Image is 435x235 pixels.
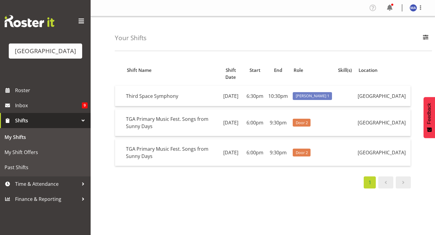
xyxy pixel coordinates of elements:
[355,139,411,166] td: [GEOGRAPHIC_DATA]
[15,179,79,188] span: Time & Attendance
[244,86,266,106] td: 6:30pm
[294,67,303,74] span: Role
[217,109,244,136] td: [DATE]
[359,67,378,74] span: Location
[266,86,290,106] td: 10:30pm
[115,34,147,41] h4: Your Shifts
[427,103,432,124] span: Feedback
[217,139,244,166] td: [DATE]
[2,145,89,160] a: My Shift Offers
[15,116,79,125] span: Shifts
[296,93,329,99] span: [PERSON_NAME] 1
[124,109,217,136] td: TGA Primary Music Fest. Songs from Sunny Days
[217,86,244,106] td: [DATE]
[266,109,290,136] td: 9:30pm
[244,139,266,166] td: 6:00pm
[127,67,152,74] span: Shift Name
[2,130,89,145] a: My Shifts
[15,47,76,56] div: [GEOGRAPHIC_DATA]
[244,109,266,136] td: 6:00pm
[124,86,217,106] td: Third Space Symphony
[296,150,308,156] span: Door 2
[338,67,352,74] span: Skill(s)
[355,86,411,106] td: [GEOGRAPHIC_DATA]
[5,163,86,172] span: Past Shifts
[274,67,282,74] span: End
[124,139,217,166] td: TGA Primary Music Fest. Songs from Sunny Days
[2,160,89,175] a: Past Shifts
[221,67,241,81] span: Shift Date
[250,67,260,74] span: Start
[5,148,86,157] span: My Shift Offers
[5,15,54,27] img: Rosterit website logo
[15,86,88,95] span: Roster
[266,139,290,166] td: 9:30pm
[355,109,411,136] td: [GEOGRAPHIC_DATA]
[5,133,86,142] span: My Shifts
[419,31,432,45] button: Filter Employees
[296,120,308,126] span: Door 2
[424,97,435,138] button: Feedback - Show survey
[15,101,82,110] span: Inbox
[410,4,417,11] img: max-allan11499.jpg
[15,195,79,204] span: Finance & Reporting
[82,102,88,108] span: 9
